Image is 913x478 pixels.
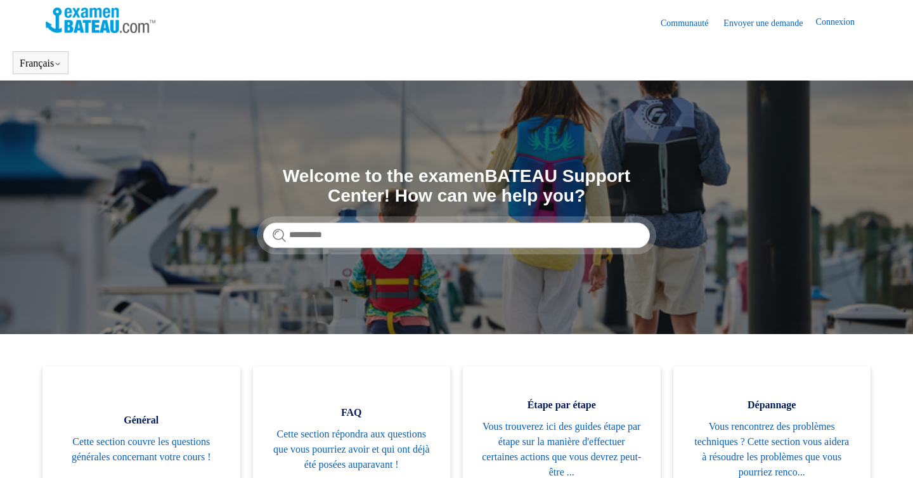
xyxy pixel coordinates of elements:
div: Live chat [871,436,903,468]
a: Communauté [661,16,721,30]
a: Envoyer une demande [723,16,815,30]
h1: Welcome to the examenBATEAU Support Center! How can we help you? [263,167,650,206]
span: FAQ [272,405,432,420]
input: Rechercher [263,223,650,248]
span: Cette section répondra aux questions que vous pourriez avoir et qui ont déjà été posées auparavant ! [272,427,432,472]
a: Connexion [816,15,867,30]
span: Général [62,413,221,428]
span: Cette section couvre les questions générales concernant votre cours ! [62,434,221,465]
span: Dépannage [692,397,852,413]
button: Français [20,58,62,69]
img: Page d’accueil du Centre d’aide Examen Bateau [46,8,155,33]
span: Étape par étape [482,397,642,413]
